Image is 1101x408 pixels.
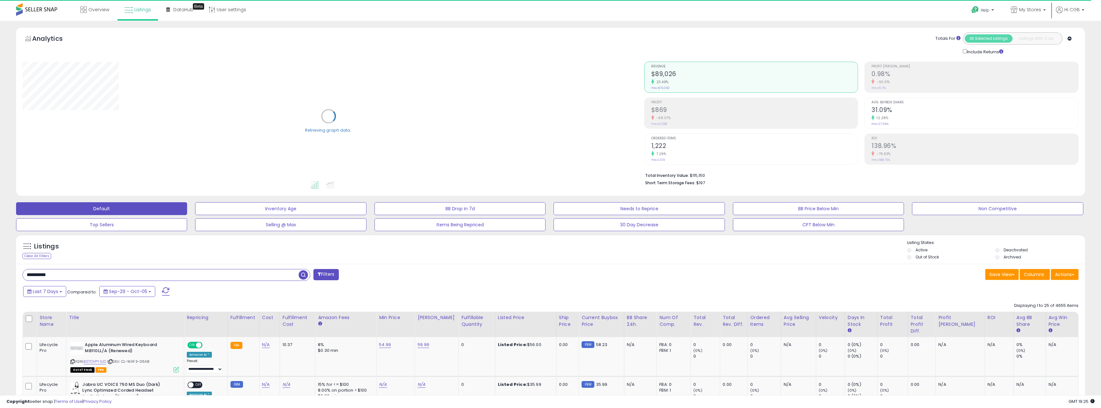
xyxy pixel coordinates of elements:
[70,342,179,372] div: ASIN:
[651,106,858,115] h2: $869
[880,348,889,353] small: (0%)
[651,122,667,126] small: Prev: $7,288
[651,142,858,151] h2: 1,222
[871,101,1078,104] span: Avg. Buybox Share
[750,393,781,399] div: 0
[318,348,371,353] div: $0.30 min
[651,158,665,162] small: Prev: 1,139
[693,388,702,393] small: (0%)
[194,382,204,387] span: OFF
[554,218,725,231] button: 30 Day Decrease
[1064,6,1080,13] span: Hi CGB
[70,367,95,373] span: All listings that are currently out of stock and unavailable for purchase on Amazon
[283,381,290,388] a: N/A
[880,382,908,387] div: 0
[965,34,1013,43] button: All Selected Listings
[916,247,927,253] label: Active
[693,382,720,387] div: 0
[40,382,61,393] div: Lifecycle Pro
[262,314,277,321] div: Cost
[848,314,875,328] div: Days In Stock
[230,381,243,388] small: FBM
[871,106,1078,115] h2: 31.09%
[187,392,212,397] div: Amazon AI *
[313,269,338,280] button: Filters
[784,342,811,348] div: N/A
[627,382,652,387] div: N/A
[874,152,891,156] small: -79.83%
[645,171,1074,179] li: $115,150
[1016,314,1043,328] div: Avg BB Share
[173,6,194,13] span: DataHub
[379,342,391,348] a: 54.99
[750,353,781,359] div: 0
[871,70,1078,79] h2: 0.98%
[651,70,858,79] h2: $89,026
[55,398,82,404] a: Terms of Use
[1049,314,1076,328] div: Avg Win Price
[871,122,889,126] small: Prev: 27.69%
[1016,328,1020,334] small: Avg BB Share.
[318,342,371,348] div: 8%
[1014,303,1078,309] div: Displaying 1 to 25 of 4655 items
[84,359,106,364] a: B07DVPY3JD
[848,328,852,334] small: Days In Stock.
[696,180,705,186] span: $197
[498,382,551,387] div: $35.99
[262,381,270,388] a: N/A
[40,342,61,353] div: Lifecycle Pro
[848,393,877,399] div: 0 (0%)
[318,387,371,393] div: 8.00% on portion > $100
[318,382,371,387] div: 15% for <= $100
[911,382,931,387] div: 0.00
[318,321,322,327] small: Amazon Fees.
[1004,254,1021,260] label: Archived
[935,36,961,42] div: Totals For
[659,348,686,353] div: FBM: 1
[230,342,242,349] small: FBA
[723,314,745,328] div: Total Rev. Diff.
[318,314,374,321] div: Amazon Fees
[16,202,187,215] button: Default
[750,388,759,393] small: (0%)
[907,240,1085,246] p: Listing States:
[659,314,688,328] div: Num of Comp.
[985,269,1019,280] button: Save View
[659,387,686,393] div: FBM: 1
[70,382,81,395] img: 41F3KoY4o4L._SL40_.jpg
[1004,247,1028,253] label: Deactivated
[659,382,686,387] div: FBA: 0
[938,382,980,387] div: N/A
[988,342,1009,348] div: N/A
[693,353,720,359] div: 0
[318,393,371,399] div: $0.30 min
[958,48,1011,55] div: Include Returns
[645,173,689,178] b: Total Inventory Value:
[733,202,904,215] button: BB Price Below Min
[195,202,366,215] button: Inventory Age
[750,314,778,328] div: Ordered Items
[627,314,654,328] div: BB Share 24h.
[651,65,858,68] span: Revenue
[651,86,670,90] small: Prev: $72,092
[880,342,908,348] div: 0
[723,342,742,348] div: 0.00
[85,342,163,355] b: Apple Aluminum Wired Keyboard MB110LL/A (Renewed)
[559,382,574,387] div: 0.00
[871,142,1078,151] h2: 138.96%
[67,289,97,295] span: Compared to:
[1019,6,1041,13] span: My Stores
[193,3,204,10] div: Tooltip anchor
[134,6,151,13] span: Listings
[750,382,781,387] div: 0
[33,288,58,295] span: Last 7 Days
[99,286,155,297] button: Sep-29 - Oct-05
[659,342,686,348] div: FBA: 0
[871,65,1078,68] span: Profit [PERSON_NAME]
[1020,269,1050,280] button: Columns
[916,254,939,260] label: Out of Stock
[418,381,425,388] a: N/A
[95,367,106,373] span: FBA
[188,343,196,348] span: ON
[559,314,576,328] div: Ship Price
